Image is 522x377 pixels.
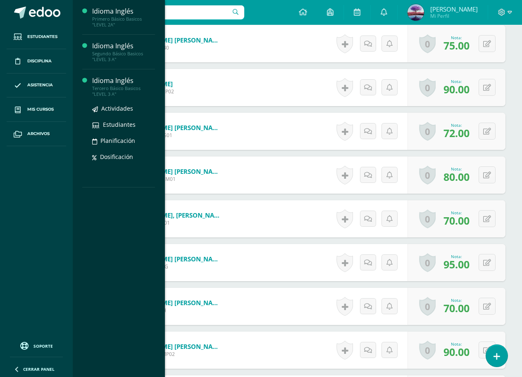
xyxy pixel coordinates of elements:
a: 0 [419,209,436,228]
div: Nota: [443,210,470,216]
span: 75.00 [443,38,470,52]
span: Mis cursos [27,106,54,113]
span: 70.00 [443,213,470,228]
span: 72.00 [443,126,470,140]
a: Idioma InglésSegundo Básico Basicos "LEVEL 3 A" [92,41,155,62]
div: Primero Básico Basicos "LEVEL 2A" [92,16,155,28]
a: Archivos [7,122,66,146]
span: Actividades [101,104,133,112]
div: Idioma Inglés [92,76,155,85]
a: 0 [419,166,436,185]
span: Estudiante 20LFGS01 [124,132,223,139]
a: Disciplina [7,49,66,74]
a: [PERSON_NAME] [PERSON_NAME] [124,36,223,44]
span: Estudiante 19AJM01 [124,219,223,226]
span: Estudiante 25DJLH [124,307,223,314]
div: Segundo Básico Basicos "LEVEL 3 A" [92,51,155,62]
div: Idioma Inglés [92,7,155,16]
span: Estudiante 25LMLG [124,263,223,270]
div: Nota: [443,297,470,303]
div: Nota: [443,122,470,128]
a: Idioma InglésTercero Básico Basicos "LEVEL 3 A" [92,76,155,97]
span: Soporte [33,343,53,349]
a: Estudiantes [92,120,155,129]
a: Asistencia [7,74,66,98]
span: Mi Perfil [430,12,478,19]
a: [PERSON_NAME] [PERSON_NAME] [124,299,223,307]
a: 0 [419,78,436,97]
span: 90.00 [443,345,470,359]
a: 0 [419,253,436,272]
span: 80.00 [443,170,470,184]
span: Planificación [100,137,135,145]
span: Estudiante 16GM40 [124,44,223,51]
span: Estudiantes [103,121,136,128]
span: Asistencia [27,82,53,88]
span: Estudiante 22KDHM01 [124,175,223,183]
div: Nota: [443,254,470,259]
a: Planificación [92,136,155,145]
span: Disciplina [27,58,52,64]
div: Tercero Básico Basicos "LEVEL 3 A" [92,85,155,97]
a: 0 [419,341,436,360]
span: Dosificación [100,153,133,161]
a: Mis cursos [7,97,66,122]
a: [PERSON_NAME] [PERSON_NAME] [124,342,223,351]
a: Soporte [10,340,63,351]
span: 95.00 [443,257,470,271]
span: 90.00 [443,82,470,96]
div: Nota: [443,35,470,40]
div: Nota: [443,166,470,172]
a: [PERSON_NAME] [PERSON_NAME] [124,123,223,132]
span: [PERSON_NAME] [430,5,478,13]
a: Idioma InglésPrimero Básico Basicos "LEVEL 2A" [92,7,155,28]
a: 0 [419,34,436,53]
img: b26ecf60efbf93846e8d21fef1a28423.png [408,4,424,21]
a: 0 [419,297,436,316]
div: Nota: [443,78,470,84]
a: [PERSON_NAME] [PERSON_NAME] [124,255,223,263]
span: 70.00 [443,301,470,315]
span: Estudiante 21AAMP02 [124,351,223,358]
div: Nota: [443,341,470,347]
div: Idioma Inglés [92,41,155,51]
a: [PERSON_NAME] [PERSON_NAME] [124,167,223,175]
a: Estudiantes [7,25,66,49]
span: Cerrar panel [23,366,55,372]
span: Estudiantes [27,33,57,40]
a: 0 [419,122,436,141]
a: [PERSON_NAME], [PERSON_NAME][DATE] [124,211,223,219]
span: Archivos [27,130,50,137]
a: Dosificación [92,152,155,161]
a: Actividades [92,104,155,113]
